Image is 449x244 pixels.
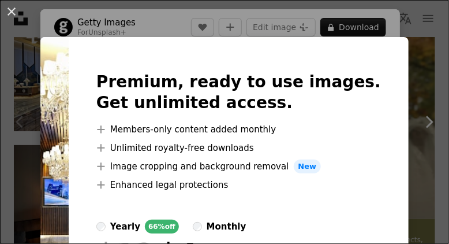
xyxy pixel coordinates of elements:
[294,160,321,173] span: New
[96,222,106,231] input: yearly66%off
[96,123,381,136] li: Members-only content added monthly
[193,222,202,231] input: monthly
[110,220,140,234] div: yearly
[96,72,381,113] h2: Premium, ready to use images. Get unlimited access.
[207,220,246,234] div: monthly
[96,141,381,155] li: Unlimited royalty-free downloads
[96,160,381,173] li: Image cropping and background removal
[145,220,179,234] div: 66% off
[96,178,381,192] li: Enhanced legal protections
